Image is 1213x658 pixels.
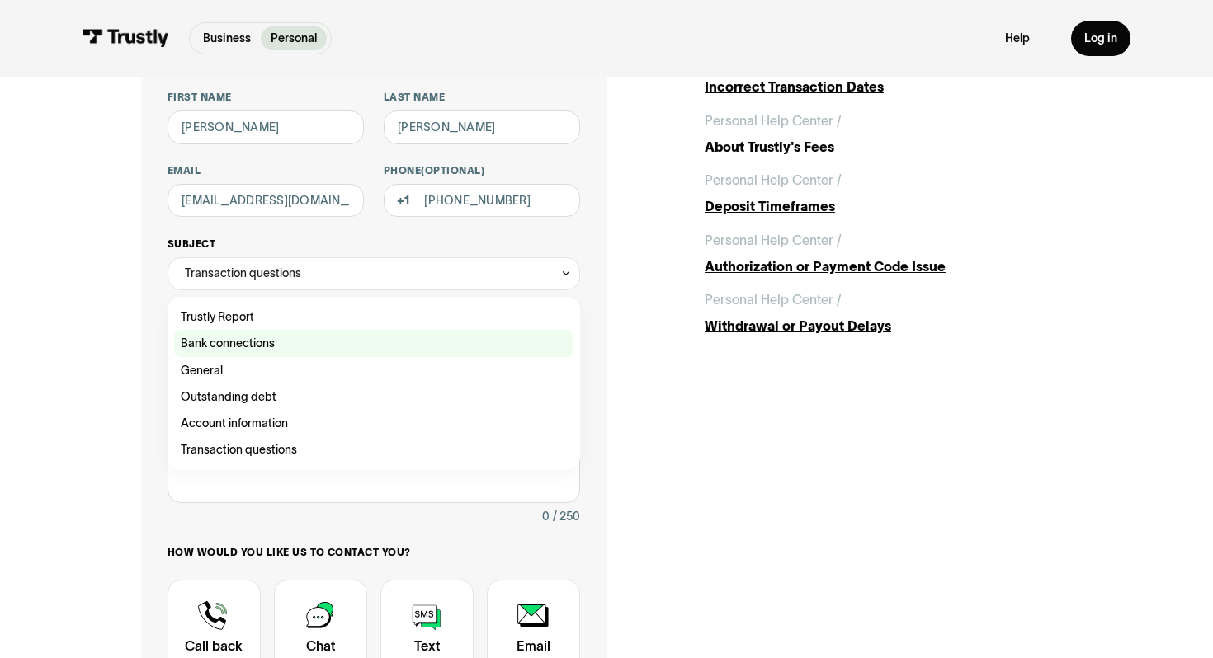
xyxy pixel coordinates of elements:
[168,164,364,177] label: Email
[185,263,301,283] div: Transaction questions
[1071,21,1130,56] a: Log in
[181,360,223,380] span: General
[705,110,1072,157] a: Personal Help Center /About Trustly's Fees
[705,256,1072,276] div: Authorization or Payment Code Issue
[261,26,327,50] a: Personal
[705,77,1072,96] div: Incorrect Transaction Dates
[271,30,317,47] p: Personal
[168,546,580,559] label: How would you like us to contact you?
[705,170,1072,216] a: Personal Help Center /Deposit Timeframes
[384,91,580,104] label: Last name
[181,333,275,353] span: Bank connections
[168,110,364,143] input: Alex
[168,237,580,251] label: Subject
[705,230,842,250] div: Personal Help Center /
[1005,31,1030,45] a: Help
[705,289,1072,336] a: Personal Help Center /Withdrawal or Payout Delays
[553,506,580,526] div: / 250
[168,91,364,104] label: First name
[181,413,288,433] span: Account information
[705,230,1072,276] a: Personal Help Center /Authorization or Payment Code Issue
[181,439,297,459] span: Transaction questions
[193,26,261,50] a: Business
[203,30,251,47] p: Business
[705,289,842,309] div: Personal Help Center /
[421,165,484,176] span: (Optional)
[168,290,580,470] nav: Transaction questions
[705,137,1072,157] div: About Trustly's Fees
[181,307,254,327] span: Trustly Report
[168,257,580,290] div: Transaction questions
[83,29,169,47] img: Trustly Logo
[384,164,580,177] label: Phone
[705,170,842,190] div: Personal Help Center /
[384,184,580,217] input: (555) 555-5555
[384,110,580,143] input: Howard
[705,316,1072,336] div: Withdrawal or Payout Delays
[542,506,550,526] div: 0
[705,196,1072,216] div: Deposit Timeframes
[168,184,364,217] input: alex@mail.com
[1084,31,1117,45] div: Log in
[181,387,276,407] span: Outstanding debt
[705,110,842,130] div: Personal Help Center /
